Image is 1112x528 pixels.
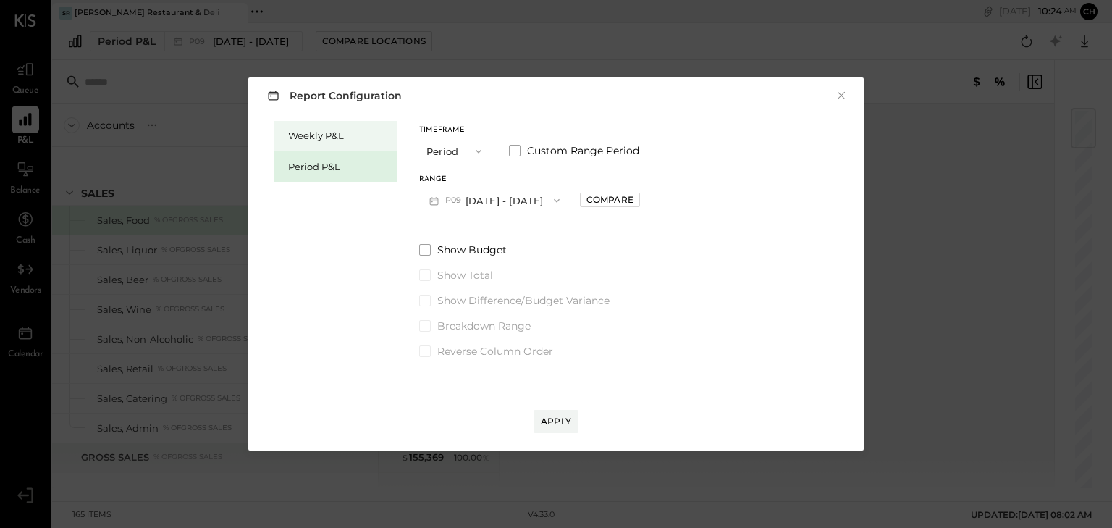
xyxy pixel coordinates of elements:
[437,319,531,333] span: Breakdown Range
[541,415,571,427] div: Apply
[580,193,640,207] button: Compare
[437,293,610,308] span: Show Difference/Budget Variance
[288,160,389,174] div: Period P&L
[419,176,570,183] div: Range
[534,410,578,433] button: Apply
[437,268,493,282] span: Show Total
[419,127,492,134] div: Timeframe
[419,138,492,164] button: Period
[419,187,570,214] button: P09[DATE] - [DATE]
[288,129,389,143] div: Weekly P&L
[586,193,633,206] div: Compare
[437,344,553,359] span: Reverse Column Order
[835,88,848,103] button: ×
[264,86,402,104] h3: Report Configuration
[527,143,639,158] span: Custom Range Period
[445,195,466,206] span: P09
[437,243,507,257] span: Show Budget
